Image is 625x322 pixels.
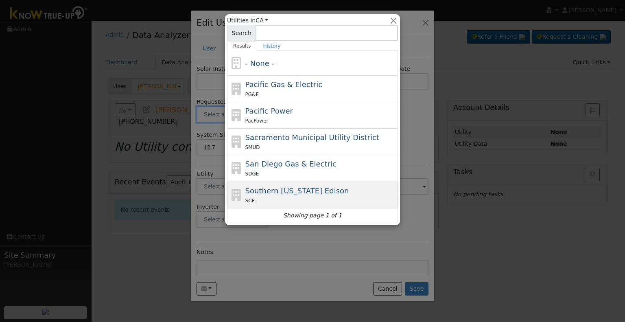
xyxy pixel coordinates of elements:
[245,133,379,142] span: Sacramento Municipal Utility District
[245,171,259,177] span: SDGE
[283,211,342,220] i: Showing page 1 of 1
[257,41,287,51] a: History
[245,145,260,150] span: SMUD
[245,198,255,204] span: SCE
[245,107,293,115] span: Pacific Power
[227,25,256,41] span: Search
[245,118,269,124] span: PacPower
[245,80,322,89] span: Pacific Gas & Electric
[245,92,259,97] span: PG&E
[245,59,274,68] span: - None -
[245,160,337,168] span: San Diego Gas & Electric
[227,41,257,51] a: Results
[245,186,349,195] span: Southern [US_STATE] Edison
